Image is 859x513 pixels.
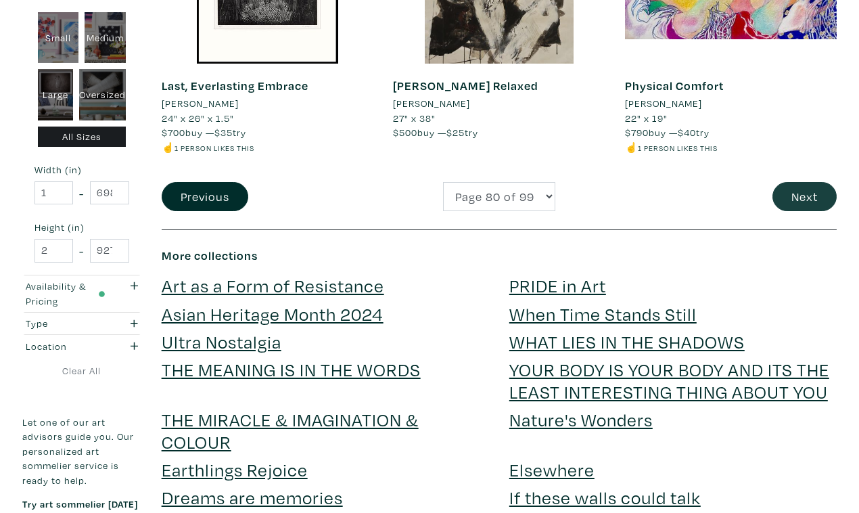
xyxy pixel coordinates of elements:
[85,12,126,64] div: Medium
[162,273,384,297] a: Art as a Form of Resistance
[34,223,129,232] small: Height (in)
[22,313,141,335] button: Type
[22,335,141,357] button: Location
[34,165,129,175] small: Width (in)
[509,485,701,509] a: If these walls could talk
[26,339,105,354] div: Location
[162,248,837,263] h6: More collections
[79,69,126,120] div: Oversized
[625,126,649,139] span: $790
[162,357,421,381] a: THE MEANING IS IN THE WORDS
[162,330,281,353] a: Ultra Nostalgia
[446,126,465,139] span: $25
[625,96,837,111] a: [PERSON_NAME]
[162,182,248,211] button: Previous
[162,302,384,326] a: Asian Heritage Month 2024
[772,182,837,211] button: Next
[509,330,745,353] a: WHAT LIES IN THE SHADOWS
[38,127,126,148] div: All Sizes
[79,184,84,202] span: -
[509,302,697,326] a: When Time Stands Still
[79,242,84,260] span: -
[162,458,308,481] a: Earthlings Rejoice
[22,415,141,488] p: Let one of our art advisors guide you. Our personalized art sommelier service is ready to help.
[22,363,141,378] a: Clear All
[162,96,239,111] li: [PERSON_NAME]
[162,126,246,139] span: buy — try
[625,126,710,139] span: buy — try
[509,273,606,297] a: PRIDE in Art
[162,126,185,139] span: $700
[509,357,829,403] a: YOUR BODY IS YOUR BODY AND ITS THE LEAST INTERESTING THING ABOUT YOU
[678,126,696,139] span: $40
[26,316,105,331] div: Type
[393,78,538,93] a: [PERSON_NAME] Relaxed
[625,96,702,111] li: [PERSON_NAME]
[162,112,234,125] span: 24" x 26" x 1.5"
[38,69,74,120] div: Large
[162,78,308,93] a: Last, Everlasting Embrace
[393,96,605,111] a: [PERSON_NAME]
[625,112,668,125] span: 22" x 19"
[26,279,105,308] div: Availability & Pricing
[393,126,478,139] span: buy — try
[22,275,141,311] button: Availability & Pricing
[393,112,436,125] span: 27" x 38"
[162,140,373,155] li: ☝️
[162,407,419,453] a: THE MIRACLE & IMAGINATION & COLOUR
[214,126,233,139] span: $35
[638,143,718,153] small: 1 person likes this
[625,78,724,93] a: Physical Comfort
[393,126,417,139] span: $500
[162,485,343,509] a: Dreams are memories
[38,12,79,64] div: Small
[509,458,595,481] a: Elsewhere
[162,96,373,111] a: [PERSON_NAME]
[175,143,254,153] small: 1 person likes this
[625,140,837,155] li: ☝️
[509,407,653,431] a: Nature's Wonders
[393,96,470,111] li: [PERSON_NAME]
